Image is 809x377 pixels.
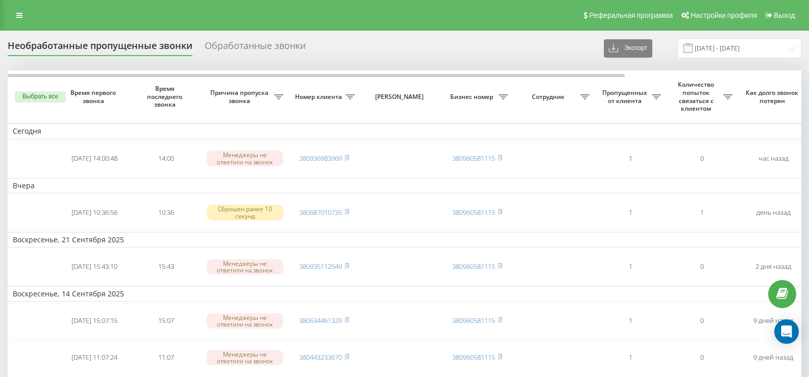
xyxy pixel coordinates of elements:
[293,93,346,101] span: Номер клиента
[518,93,580,101] span: Сотрудник
[666,195,738,230] td: 1
[130,340,202,375] td: 11:07
[595,141,666,176] td: 1
[595,249,666,284] td: 1
[130,304,202,338] td: 15:07
[452,154,495,163] a: 380960581115
[447,93,499,101] span: Бизнес номер
[130,195,202,230] td: 10:36
[666,340,738,375] td: 0
[595,195,666,230] td: 1
[207,150,283,166] div: Менеджеры не ответили на звонок
[595,304,666,338] td: 1
[604,39,652,58] button: Экспорт
[59,249,130,284] td: [DATE] 15:43:10
[738,195,809,230] td: день назад
[130,141,202,176] td: 14:00
[774,11,795,19] span: Выход
[595,340,666,375] td: 1
[299,154,342,163] a: 380936983969
[299,316,342,325] a: 380634461329
[205,40,306,56] div: Обработанные звонки
[59,141,130,176] td: [DATE] 14:00:48
[738,249,809,284] td: 2 дня назад
[138,85,193,109] span: Время последнего звонка
[59,304,130,338] td: [DATE] 15:07:15
[207,205,283,220] div: Сброшен ранее 10 секунд
[207,350,283,365] div: Менеджеры не ответили на звонок
[207,89,274,105] span: Причина пропуска звонка
[738,141,809,176] td: час назад
[671,81,723,112] span: Количество попыток связаться с клиентом
[299,208,342,217] a: 380687010735
[207,259,283,274] div: Менеджеры не ответили на звонок
[666,249,738,284] td: 0
[59,195,130,230] td: [DATE] 10:36:56
[130,249,202,284] td: 15:43
[67,89,122,105] span: Время первого звонка
[738,340,809,375] td: 9 дней назад
[207,313,283,329] div: Менеджеры не ответили на звонок
[299,353,342,362] a: 380443233670
[600,89,652,105] span: Пропущенных от клиента
[452,316,495,325] a: 380960581115
[59,340,130,375] td: [DATE] 11:07:24
[452,262,495,271] a: 380960581115
[369,93,433,101] span: [PERSON_NAME]
[746,89,801,105] span: Как долго звонок потерян
[738,304,809,338] td: 9 дней назад
[452,353,495,362] a: 380960581115
[691,11,757,19] span: Настройки профиля
[589,11,673,19] span: Реферальная программа
[666,141,738,176] td: 0
[8,40,192,56] div: Необработанные пропущенные звонки
[774,319,799,344] div: Open Intercom Messenger
[666,304,738,338] td: 0
[452,208,495,217] a: 380960581115
[299,262,342,271] a: 380935112549
[15,91,66,103] button: Выбрать все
